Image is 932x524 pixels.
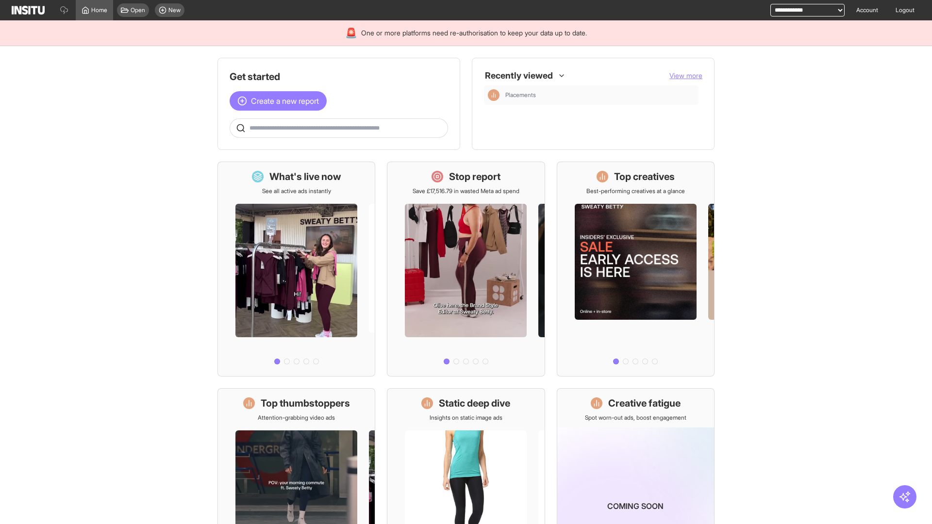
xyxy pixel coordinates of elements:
a: What's live nowSee all active ads instantly [217,162,375,377]
h1: What's live now [269,170,341,183]
span: Placements [505,91,695,99]
p: Insights on static image ads [430,414,502,422]
p: Best-performing creatives at a glance [586,187,685,195]
span: Home [91,6,107,14]
a: Top creativesBest-performing creatives at a glance [557,162,715,377]
div: Insights [488,89,499,101]
h1: Static deep dive [439,396,510,410]
button: View more [669,71,702,81]
h1: Stop report [449,170,500,183]
div: 🚨 [345,26,357,40]
span: New [168,6,181,14]
p: Save £17,516.79 in wasted Meta ad spend [413,187,519,195]
span: Placements [505,91,536,99]
a: Stop reportSave £17,516.79 in wasted Meta ad spend [387,162,545,377]
span: One or more platforms need re-authorisation to keep your data up to date. [361,28,587,38]
p: See all active ads instantly [262,187,331,195]
span: Create a new report [251,95,319,107]
span: View more [669,71,702,80]
button: Create a new report [230,91,327,111]
span: Open [131,6,145,14]
h1: Get started [230,70,448,83]
p: Attention-grabbing video ads [258,414,335,422]
h1: Top creatives [614,170,675,183]
img: Logo [12,6,45,15]
h1: Top thumbstoppers [261,396,350,410]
